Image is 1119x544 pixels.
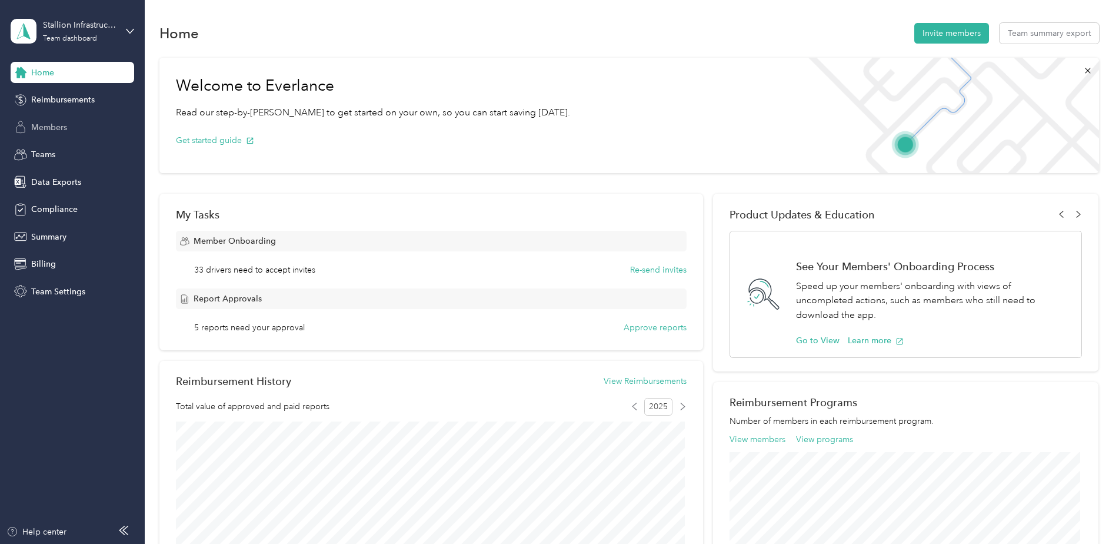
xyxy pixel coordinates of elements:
[176,105,570,120] p: Read our step-by-[PERSON_NAME] to get started on your own, so you can start saving [DATE].
[31,121,67,134] span: Members
[796,433,853,446] button: View programs
[797,58,1098,173] img: Welcome to everlance
[31,203,78,215] span: Compliance
[796,334,840,347] button: Go to View
[730,415,1082,427] p: Number of members in each reimbursement program.
[194,321,305,334] span: 5 reports need your approval
[194,293,262,305] span: Report Approvals
[194,235,276,247] span: Member Onboarding
[159,27,199,39] h1: Home
[730,208,875,221] span: Product Updates & Education
[914,23,989,44] button: Invite members
[31,94,95,106] span: Reimbursements
[604,375,687,387] button: View Reimbursements
[730,396,1082,409] h2: Reimbursement Programs
[796,260,1069,273] h1: See Your Members' Onboarding Process
[176,134,254,147] button: Get started guide
[194,264,315,276] span: 33 drivers need to accept invites
[848,334,904,347] button: Learn more
[31,231,66,243] span: Summary
[6,526,66,538] button: Help center
[43,19,116,31] div: Stallion Infrastructure Services
[31,286,85,298] span: Team Settings
[730,433,785,446] button: View members
[31,67,54,79] span: Home
[630,264,687,276] button: Re-send invites
[644,398,672,416] span: 2025
[31,258,56,270] span: Billing
[31,176,81,188] span: Data Exports
[43,35,97,42] div: Team dashboard
[1000,23,1099,44] button: Team summary export
[176,208,687,221] div: My Tasks
[31,148,55,161] span: Teams
[1053,478,1119,544] iframe: Everlance-gr Chat Button Frame
[176,375,291,387] h2: Reimbursement History
[796,279,1069,323] p: Speed up your members' onboarding with views of uncompleted actions, such as members who still ne...
[624,321,687,334] button: Approve reports
[176,77,570,95] h1: Welcome to Everlance
[176,400,329,413] span: Total value of approved and paid reports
